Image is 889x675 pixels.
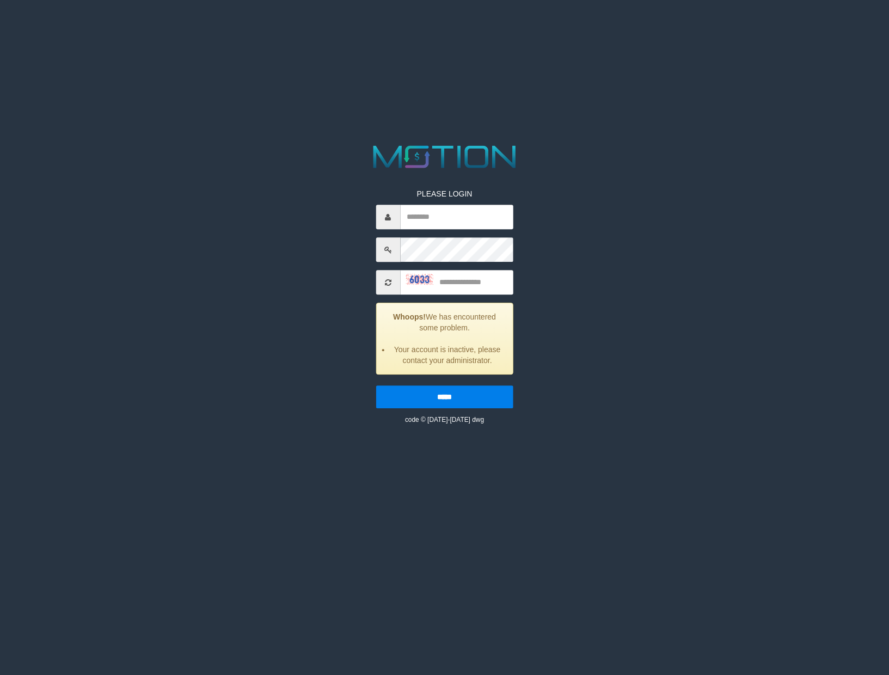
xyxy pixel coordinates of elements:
p: PLEASE LOGIN [376,188,513,199]
img: captcha [406,274,433,285]
strong: Whoops! [393,312,426,321]
small: code © [DATE]-[DATE] dwg [405,416,484,424]
div: We has encountered some problem. [376,303,513,375]
li: Your account is inactive, please contact your administrator. [390,344,504,366]
img: MOTION_logo.png [367,142,523,172]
